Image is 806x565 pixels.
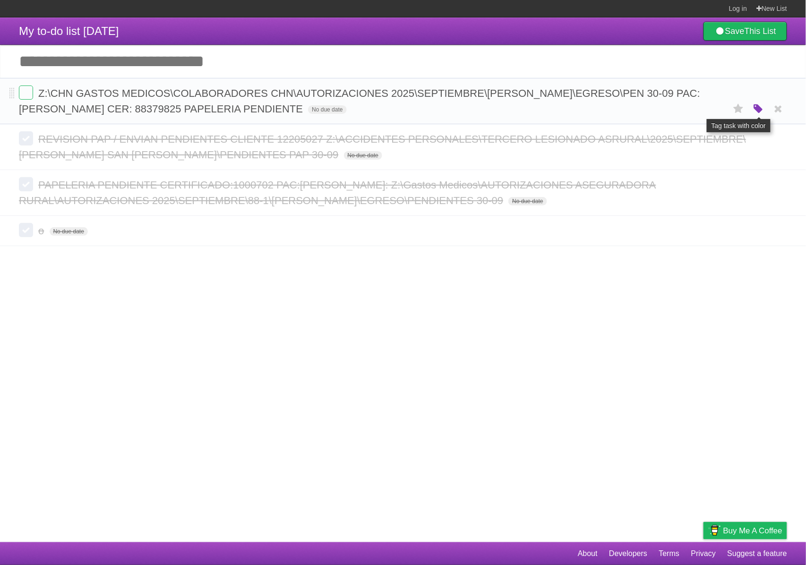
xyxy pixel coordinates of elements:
label: Done [19,223,33,237]
span: No due date [308,105,346,114]
label: Done [19,86,33,100]
label: Done [19,177,33,191]
span: REVISION PAP / ENVIAN PENDIENTES CLIENTE 12205027 Z:\ACCIDENTES PERSONALES\TERCERO LESIONADO ASRU... [19,133,746,161]
span: No due date [50,227,88,236]
a: About [578,545,598,563]
a: Suggest a feature [728,545,787,563]
b: This List [745,26,776,36]
span: o [38,225,46,237]
a: Terms [659,545,680,563]
label: Done [19,131,33,146]
span: No due date [508,197,547,205]
a: Developers [609,545,647,563]
img: Buy me a coffee [708,522,721,539]
span: Buy me a coffee [723,522,782,539]
label: Star task [729,101,747,117]
span: No due date [344,151,382,160]
a: Privacy [691,545,716,563]
span: My to-do list [DATE] [19,25,119,37]
a: Buy me a coffee [703,522,787,539]
span: Z:\CHN GASTOS MEDICOS\COLABORADORES CHN\AUTORIZACIONES 2025\SEPTIEMBRE\[PERSON_NAME]\EGRESO\PEN 3... [19,87,700,115]
span: PAPELERIA PENDIENTE CERTIFICADO:1000702 PAC:[PERSON_NAME]: Z:\Gastos Medicos\AUTORIZACIONES ASEGU... [19,179,656,206]
a: SaveThis List [703,22,787,41]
